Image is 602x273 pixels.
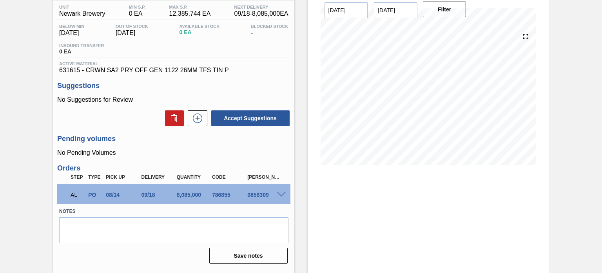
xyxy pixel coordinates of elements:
[116,29,148,37] span: [DATE]
[249,24,290,37] div: -
[59,24,84,29] span: Below Min
[374,2,417,18] input: mm/dd/yyyy
[59,10,105,17] span: Newark Brewery
[129,10,146,17] span: 0 EA
[57,82,290,90] h3: Suggestions
[69,186,86,203] div: Awaiting Load Composition
[59,206,288,217] label: Notes
[245,192,284,198] div: 0858309
[211,110,290,126] button: Accept Suggestions
[59,61,288,66] span: Active Material
[59,49,104,55] span: 0 EA
[210,192,249,198] div: 786855
[104,192,143,198] div: 08/14/2025
[175,192,214,198] div: 8,085,000
[59,29,84,37] span: [DATE]
[71,192,84,198] p: AL
[69,174,86,180] div: Step
[210,174,249,180] div: Code
[116,24,148,29] span: Out Of Stock
[57,164,290,172] h3: Orders
[104,174,143,180] div: Pick up
[59,67,288,74] span: 631615 - CRWN SA2 PRY OFF GEN 1122 26MM TFS TIN P
[245,174,284,180] div: [PERSON_NAME]. ID
[169,10,211,17] span: 12,385,744 EA
[57,135,290,143] h3: Pending volumes
[209,248,288,264] button: Save notes
[175,174,214,180] div: Quantity
[59,5,105,9] span: Unit
[86,192,104,198] div: Purchase order
[179,24,219,29] span: Available Stock
[86,174,104,180] div: Type
[129,5,146,9] span: MIN S.P.
[234,5,288,9] span: Next Delivery
[251,24,288,29] span: Blocked Stock
[140,192,178,198] div: 09/18/2025
[184,110,207,126] div: New suggestion
[161,110,184,126] div: Delete Suggestions
[59,43,104,48] span: Inbound Transfer
[423,2,466,17] button: Filter
[169,5,211,9] span: MAX S.P.
[57,149,290,156] p: No Pending Volumes
[140,174,178,180] div: Delivery
[57,96,290,103] p: No Suggestions for Review
[325,2,368,18] input: mm/dd/yyyy
[179,29,219,35] span: 0 EA
[234,10,288,17] span: 09/18 - 8,085,000 EA
[207,110,290,127] div: Accept Suggestions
